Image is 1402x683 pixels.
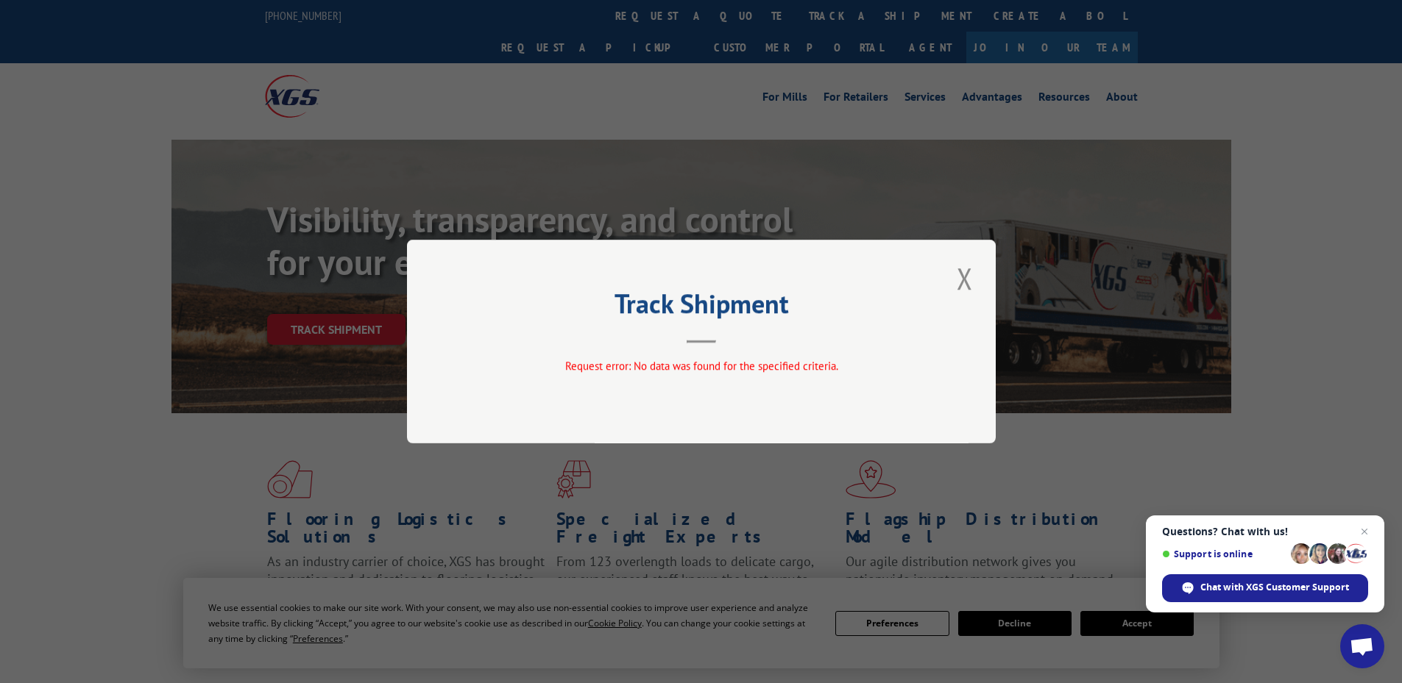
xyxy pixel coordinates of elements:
[1162,548,1286,559] span: Support is online
[1340,624,1384,668] a: Open chat
[1162,526,1368,537] span: Questions? Chat with us!
[1162,574,1368,602] span: Chat with XGS Customer Support
[1200,581,1349,594] span: Chat with XGS Customer Support
[952,258,977,298] button: Close modal
[481,293,922,321] h2: Track Shipment
[564,359,838,373] span: Request error: No data was found for the specified criteria.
